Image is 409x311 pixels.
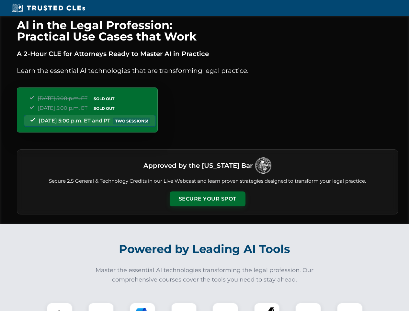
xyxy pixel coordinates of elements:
h1: AI in the Legal Profession: Practical Use Cases that Work [17,19,398,42]
span: SOLD OUT [91,95,117,102]
img: Logo [255,157,271,174]
p: Master the essential AI technologies transforming the legal profession. Our comprehensive courses... [91,266,318,284]
span: SOLD OUT [91,105,117,112]
button: Secure Your Spot [170,191,245,206]
img: Trusted CLEs [10,3,87,13]
p: A 2-Hour CLE for Attorneys Ready to Master AI in Practice [17,49,398,59]
span: [DATE] 5:00 p.m. ET [38,95,87,101]
span: [DATE] 5:00 p.m. ET [38,105,87,111]
p: Learn the essential AI technologies that are transforming legal practice. [17,65,398,76]
h2: Powered by Leading AI Tools [25,238,384,260]
p: Secure 2.5 General & Technology Credits in our Live Webcast and learn proven strategies designed ... [25,178,390,185]
h3: Approved by the [US_STATE] Bar [143,160,253,171]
